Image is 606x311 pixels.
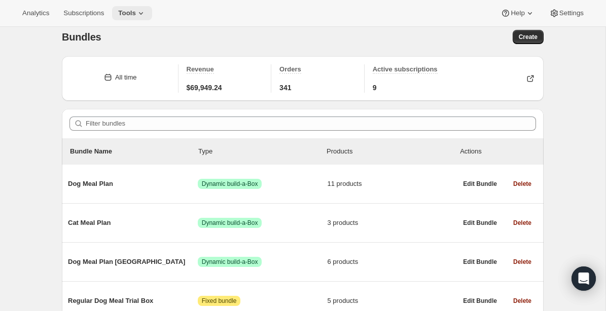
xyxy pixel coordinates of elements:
[507,216,538,230] button: Delete
[513,180,531,188] span: Delete
[68,257,198,267] span: Dog Meal Plan [GEOGRAPHIC_DATA]
[68,179,198,189] span: Dog Meal Plan
[513,30,544,44] button: Create
[112,6,152,20] button: Tools
[62,31,101,43] span: Bundles
[279,65,301,73] span: Orders
[572,266,596,291] div: Open Intercom Messenger
[63,9,104,17] span: Subscriptions
[202,180,258,188] span: Dynamic build-a-Box
[507,294,538,308] button: Delete
[328,257,457,267] span: 6 products
[373,83,377,93] span: 9
[457,255,503,269] button: Edit Bundle
[507,255,538,269] button: Delete
[328,218,457,228] span: 3 products
[118,9,136,17] span: Tools
[457,216,503,230] button: Edit Bundle
[328,179,457,189] span: 11 products
[68,218,198,228] span: Cat Meal Plan
[22,9,49,17] span: Analytics
[519,33,538,41] span: Create
[457,294,503,308] button: Edit Bundle
[373,65,438,73] span: Active subscriptions
[460,146,536,157] div: Actions
[463,258,497,266] span: Edit Bundle
[115,72,137,83] div: All time
[328,296,457,306] span: 5 products
[543,6,590,20] button: Settings
[507,177,538,191] button: Delete
[57,6,110,20] button: Subscriptions
[187,65,214,73] span: Revenue
[513,219,531,227] span: Delete
[327,146,455,157] div: Products
[513,258,531,266] span: Delete
[513,297,531,305] span: Delete
[202,258,258,266] span: Dynamic build-a-Box
[511,9,524,17] span: Help
[86,116,536,131] input: Filter bundles
[202,219,258,227] span: Dynamic build-a-Box
[457,177,503,191] button: Edit Bundle
[70,146,198,157] p: Bundle Name
[279,83,291,93] span: 341
[202,297,237,305] span: Fixed bundle
[68,296,198,306] span: Regular Dog Meal Trial Box
[463,219,497,227] span: Edit Bundle
[16,6,55,20] button: Analytics
[198,146,327,157] div: Type
[463,180,497,188] span: Edit Bundle
[187,83,222,93] span: $69,949.24
[463,297,497,305] span: Edit Bundle
[494,6,541,20] button: Help
[559,9,584,17] span: Settings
